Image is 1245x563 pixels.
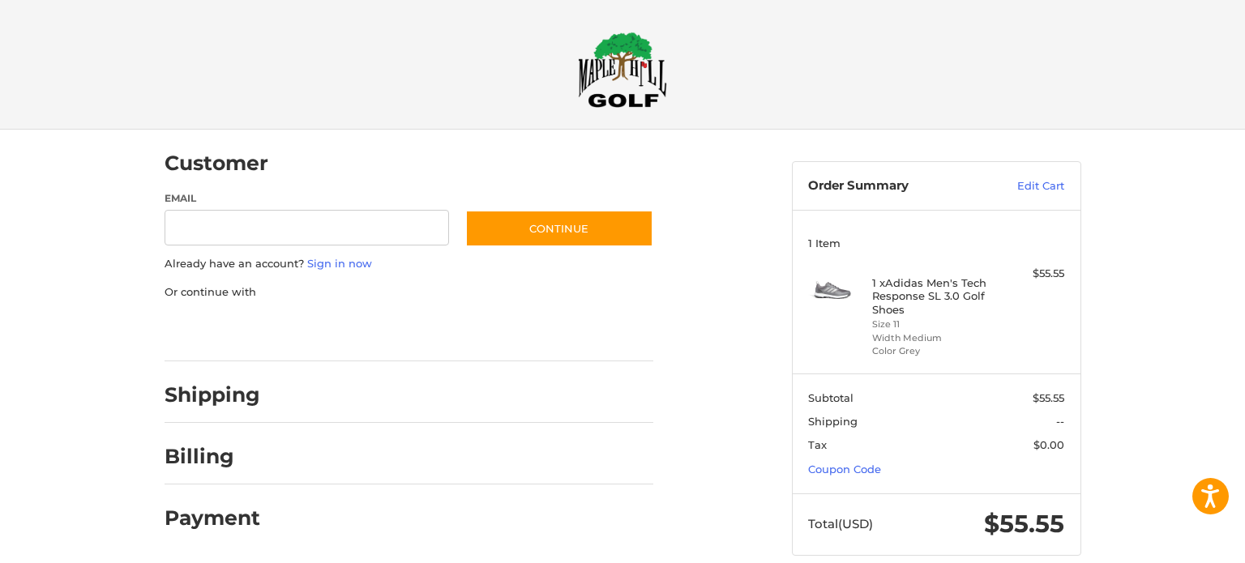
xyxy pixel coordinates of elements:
h4: 1 x Adidas Men's Tech Response SL 3.0 Golf Shoes [872,276,996,316]
h2: Payment [165,505,260,531]
iframe: PayPal-venmo [434,316,555,345]
li: Size 11 [872,318,996,331]
a: Edit Cart [982,178,1064,194]
div: $55.55 [1000,266,1064,282]
h2: Customer [165,151,268,176]
a: Coupon Code [808,463,881,476]
iframe: PayPal-paylater [297,316,418,345]
li: Width Medium [872,331,996,345]
button: Continue [465,210,653,247]
span: $0.00 [1033,438,1064,451]
a: Sign in now [307,257,372,270]
span: -- [1056,415,1064,428]
span: $55.55 [984,509,1064,539]
li: Color Grey [872,344,996,358]
iframe: PayPal-paypal [159,316,280,345]
h3: Order Summary [808,178,982,194]
label: Email [165,191,450,206]
img: Maple Hill Golf [578,32,667,108]
h2: Shipping [165,382,260,407]
span: $55.55 [1033,391,1064,404]
h3: 1 Item [808,237,1064,250]
span: Subtotal [808,391,854,404]
p: Already have an account? [165,256,653,272]
span: Shipping [808,415,858,428]
p: Or continue with [165,284,653,301]
span: Tax [808,438,827,451]
h2: Billing [165,444,259,469]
